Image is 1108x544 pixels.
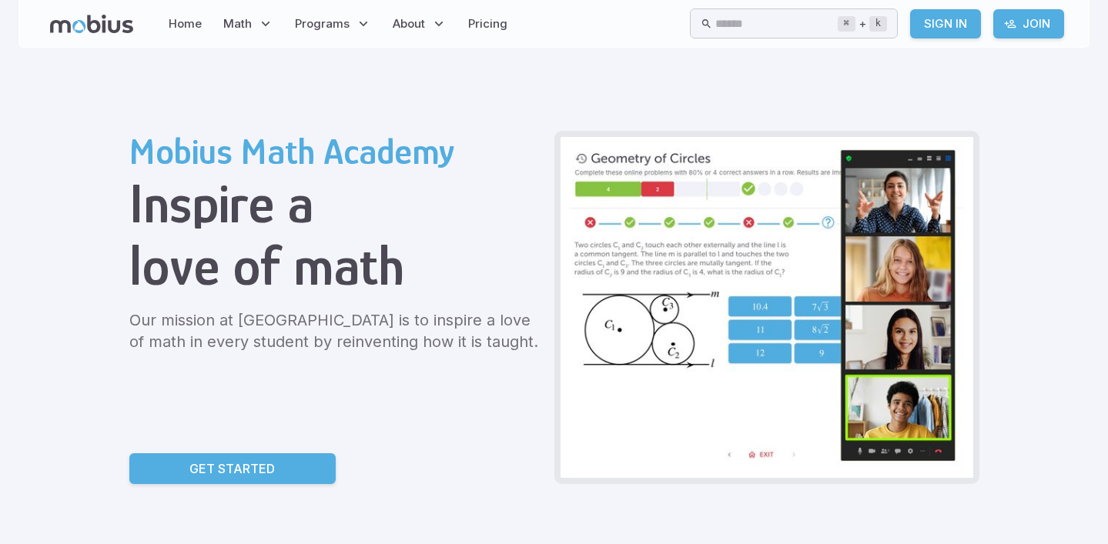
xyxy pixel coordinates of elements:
[869,16,887,32] kbd: k
[910,9,981,38] a: Sign In
[129,172,542,235] h1: Inspire a
[393,15,425,32] span: About
[561,137,973,478] img: Grade 9 Class
[129,453,336,484] a: Get Started
[189,459,275,478] p: Get Started
[129,131,542,172] h2: Mobius Math Academy
[838,16,855,32] kbd: ⌘
[838,15,887,33] div: +
[464,6,512,42] a: Pricing
[129,309,542,352] p: Our mission at [GEOGRAPHIC_DATA] is to inspire a love of math in every student by reinventing how...
[164,6,206,42] a: Home
[295,15,350,32] span: Programs
[223,15,252,32] span: Math
[993,9,1064,38] a: Join
[129,235,542,297] h1: love of math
